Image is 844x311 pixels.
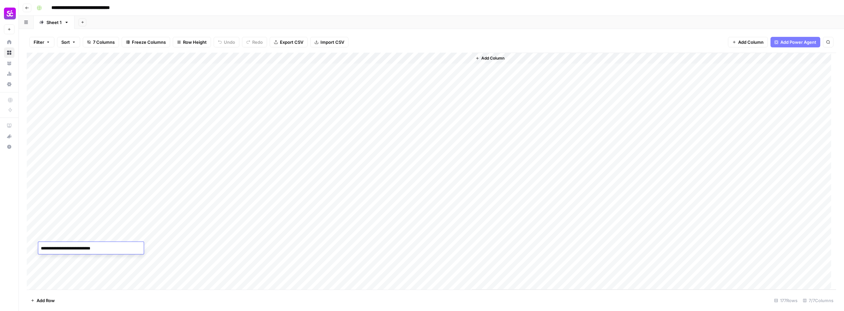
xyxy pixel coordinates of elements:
button: 7 Columns [83,37,119,47]
span: Sort [61,39,70,45]
div: 7/7 Columns [800,295,836,306]
a: Sheet 1 [34,16,75,29]
span: Redo [252,39,263,45]
span: Filter [34,39,44,45]
button: Sort [57,37,80,47]
span: Add Column [738,39,764,45]
a: Your Data [4,58,15,68]
span: Row Height [183,39,207,45]
img: Smartcat Logo [4,8,16,19]
button: Add Power Agent [770,37,820,47]
a: Usage [4,68,15,79]
span: Import CSV [320,39,344,45]
a: AirOps Academy [4,120,15,131]
button: Workspace: Smartcat [4,5,15,22]
span: 7 Columns [93,39,115,45]
span: Undo [224,39,235,45]
span: Freeze Columns [132,39,166,45]
span: Export CSV [280,39,303,45]
button: Freeze Columns [122,37,170,47]
span: Add Power Agent [780,39,816,45]
a: Home [4,37,15,47]
button: Undo [214,37,239,47]
button: Add Column [728,37,768,47]
button: Redo [242,37,267,47]
div: 177 Rows [771,295,800,306]
span: Add Column [481,55,504,61]
div: Sheet 1 [46,19,62,26]
span: Add Row [37,297,55,304]
a: Browse [4,47,15,58]
button: Add Row [27,295,59,306]
button: What's new? [4,131,15,142]
button: Filter [29,37,54,47]
div: What's new? [4,131,14,141]
button: Add Column [473,54,507,63]
button: Export CSV [270,37,308,47]
a: Settings [4,79,15,90]
button: Row Height [173,37,211,47]
button: Import CSV [310,37,348,47]
button: Help + Support [4,142,15,152]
